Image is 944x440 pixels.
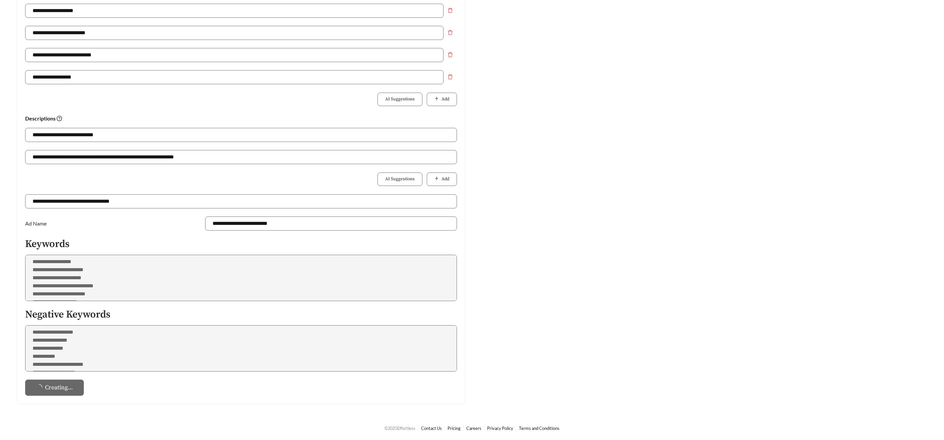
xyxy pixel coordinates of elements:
[25,239,457,250] h5: Keywords
[444,70,457,84] button: Remove field
[25,380,84,396] button: Creating...
[377,93,422,106] button: AI Suggestions
[444,52,457,57] span: delete
[448,426,461,431] a: Pricing
[444,26,457,39] button: Remove field
[427,173,457,186] button: plusAdd
[25,309,457,320] h5: Negative Keywords
[444,4,457,17] button: Remove field
[444,8,457,13] span: delete
[385,96,415,103] span: AI Suggestions
[25,194,457,208] input: Website
[444,74,457,80] span: delete
[36,384,45,390] span: loading
[466,426,481,431] a: Careers
[441,176,449,183] span: Add
[434,176,439,182] span: plus
[25,216,50,231] label: Ad Name
[205,216,457,231] input: Ad Name
[385,176,415,183] span: AI Suggestions
[434,96,439,102] span: plus
[487,426,513,431] a: Privacy Policy
[421,426,442,431] a: Contact Us
[45,383,73,392] span: Creating...
[377,173,422,186] button: AI Suggestions
[25,115,62,121] strong: Descriptions
[57,116,62,121] span: question-circle
[444,48,457,61] button: Remove field
[385,426,415,431] span: © 2025 Effortless
[427,93,457,106] button: plusAdd
[441,96,449,103] span: Add
[444,30,457,35] span: delete
[519,426,559,431] a: Terms and Conditions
